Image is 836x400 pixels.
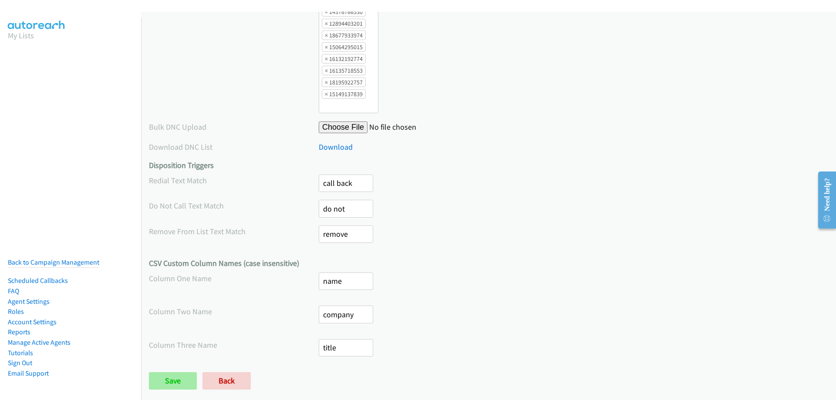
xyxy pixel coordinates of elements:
li: 15064295015 [322,42,366,52]
a: Download [319,142,353,152]
a: Sign Out [8,359,32,367]
a: Roles [8,307,24,316]
span: × [325,66,328,75]
a: Account Settings [8,318,57,326]
input: Save [149,372,197,390]
li: 18677933974 [322,30,366,40]
span: × [325,43,328,51]
li: 14376766330 [322,7,366,17]
a: Tutorials [8,349,33,357]
label: Column Two Name [149,306,319,317]
label: Do Not Call Text Match [149,200,319,212]
a: Scheduled Callbacks [8,276,68,285]
span: × [325,90,328,98]
h4: Disposition Triggers [149,161,828,171]
a: FAQ [8,287,19,295]
a: Back to Campaign Management [8,258,99,266]
iframe: Resource Center [811,165,836,235]
li: 16135718553 [322,66,366,75]
a: Back [202,372,251,390]
label: Remove From List Text Match [149,225,319,237]
span: × [325,78,328,87]
span: × [325,7,328,16]
label: Redial Text Match [149,175,319,186]
li: 18195922757 [322,77,366,87]
label: Bulk DNC Upload [149,121,319,133]
li: 12894403201 [322,19,366,28]
li: 15149137839 [322,89,366,99]
a: Manage Active Agents [8,338,71,346]
label: Column Three Name [149,339,319,351]
li: 16132192774 [322,54,366,64]
span: × [325,19,328,28]
h4: CSV Custom Column Names (case insensitive) [149,259,828,269]
a: Email Support [8,369,49,377]
label: Column One Name [149,272,319,284]
span: × [325,54,328,63]
label: Download DNC List [149,141,319,153]
a: My Lists [8,30,34,40]
span: × [325,31,328,40]
a: Agent Settings [8,297,50,306]
a: Reports [8,328,30,336]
